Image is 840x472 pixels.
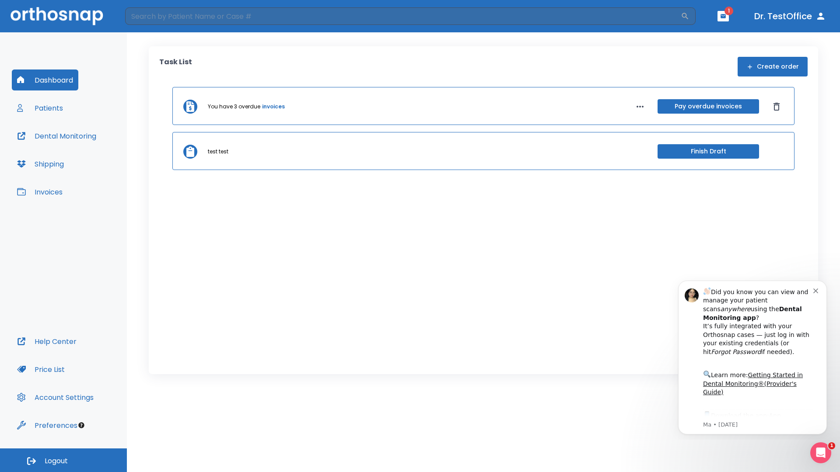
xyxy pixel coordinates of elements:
[208,148,228,156] p: test test
[665,273,840,440] iframe: Intercom notifications message
[658,99,759,114] button: Pay overdue invoices
[12,359,70,380] button: Price List
[12,97,68,118] button: Patients
[12,331,82,352] button: Help Center
[148,14,155,21] button: Dismiss notification
[12,387,99,408] button: Account Settings
[38,148,148,156] p: Message from Ma, sent 8w ago
[12,153,69,174] button: Shipping
[125,7,681,25] input: Search by Patient Name or Case #
[724,7,733,15] span: 1
[45,456,68,466] span: Logout
[12,125,101,146] button: Dental Monitoring
[208,103,260,111] p: You have 3 overdue
[159,57,192,76] p: Task List
[10,7,103,25] img: Orthosnap
[738,57,808,76] button: Create order
[12,181,68,202] button: Invoices
[12,69,78,90] button: Dashboard
[751,8,829,24] button: Dr. TestOffice
[828,442,835,449] span: 1
[658,144,759,159] button: Finish Draft
[12,415,83,436] button: Preferences
[810,442,831,463] iframe: Intercom live chat
[38,137,148,182] div: Download the app: | ​ Let us know if you need help getting started!
[77,421,85,429] div: Tooltip anchor
[38,139,116,155] a: App Store
[262,103,285,111] a: invoices
[770,100,784,114] button: Dismiss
